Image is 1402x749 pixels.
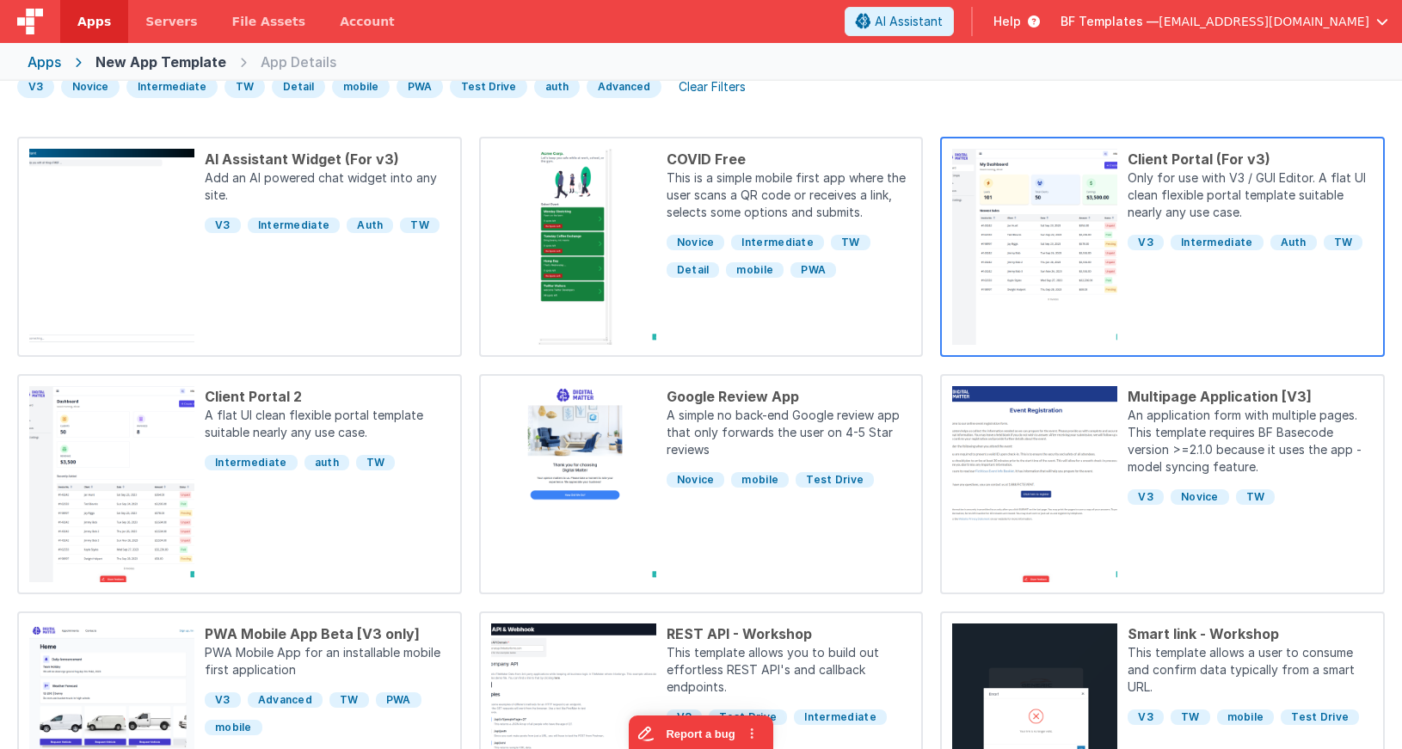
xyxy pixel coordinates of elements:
span: V3 [1128,709,1164,725]
span: TW [831,235,870,250]
p: Only for use with V3 / GUI Editor. A flat UI clean flexible portal template suitable nearly any u... [1128,169,1373,224]
div: Intermediate [126,76,218,98]
span: mobile [1217,709,1275,725]
span: PWA [376,692,421,708]
span: Novice [667,235,725,250]
span: Auth [347,218,393,233]
span: Servers [145,13,197,30]
span: [EMAIL_ADDRESS][DOMAIN_NAME] [1159,13,1369,30]
span: Intermediate [1171,235,1264,250]
span: V3 [1128,489,1164,505]
div: PWA Mobile App Beta [V3 only] [205,623,450,644]
span: Apps [77,13,111,30]
div: mobile [332,76,390,98]
span: TW [329,692,369,708]
div: Apps [28,52,61,72]
p: A flat UI clean flexible portal template suitable nearly any use case. [205,407,450,445]
div: Clear Filters [668,75,756,99]
div: App Details [261,52,336,72]
p: Add an AI powered chat widget into any site. [205,169,450,207]
button: AI Assistant [845,7,954,36]
span: Detail [667,262,720,278]
div: Test Drive [450,76,527,98]
span: Help [993,13,1021,30]
span: Novice [667,472,725,488]
button: BF Templates — [EMAIL_ADDRESS][DOMAIN_NAME] [1061,13,1388,30]
div: Multipage Application [V3] [1128,386,1373,407]
span: TW [1171,709,1210,725]
span: Novice [1171,489,1229,505]
p: A simple no back-end Google review app that only forwards the user on 4-5 Star reviews [667,407,912,462]
div: New App Template [95,52,226,72]
span: Intermediate [205,455,298,470]
span: Intermediate [794,709,887,725]
div: Client Portal 2 [205,386,450,407]
span: PWA [790,262,836,278]
span: V3 [1128,235,1164,250]
div: Google Review App [667,386,912,407]
span: BF Templates — [1061,13,1159,30]
p: This template allows you to build out effortless REST API's and callback endpoints. [667,644,912,699]
span: V3 [205,692,241,708]
span: V3 [205,218,241,233]
span: V3 [667,709,703,725]
span: Test Drive [796,472,874,488]
p: An application form with multiple pages. This template requires BF Basecode version >=2.1.0 becau... [1128,407,1373,479]
span: TW [356,455,396,470]
p: This template allows a user to consume and confirm data typically from a smart URL. [1128,644,1373,699]
span: Auth [1270,235,1317,250]
span: Test Drive [709,709,787,725]
span: TW [400,218,440,233]
span: Advanced [248,692,323,708]
div: TW [224,76,265,98]
div: REST API - Workshop [667,623,912,644]
div: Detail [272,76,325,98]
div: auth [534,76,580,98]
span: Test Drive [1281,709,1359,725]
div: AI Assistant Widget (For v3) [205,149,450,169]
span: TW [1236,489,1276,505]
span: mobile [726,262,784,278]
span: mobile [731,472,789,488]
div: PWA [397,76,443,98]
div: COVID Free [667,149,912,169]
div: Novice [61,76,120,98]
span: File Assets [232,13,306,30]
div: Smart link - Workshop [1128,623,1373,644]
span: Intermediate [731,235,824,250]
span: TW [1324,235,1363,250]
span: AI Assistant [875,13,943,30]
span: Intermediate [248,218,341,233]
div: V3 [17,76,54,98]
p: This is a simple mobile first app where the user scans a QR code or receives a link, selects some... [667,169,912,224]
div: Client Portal (For v3) [1128,149,1373,169]
p: PWA Mobile App for an installable mobile first application [205,644,450,682]
span: auth [304,455,349,470]
span: mobile [205,720,262,735]
div: Advanced [587,76,661,98]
